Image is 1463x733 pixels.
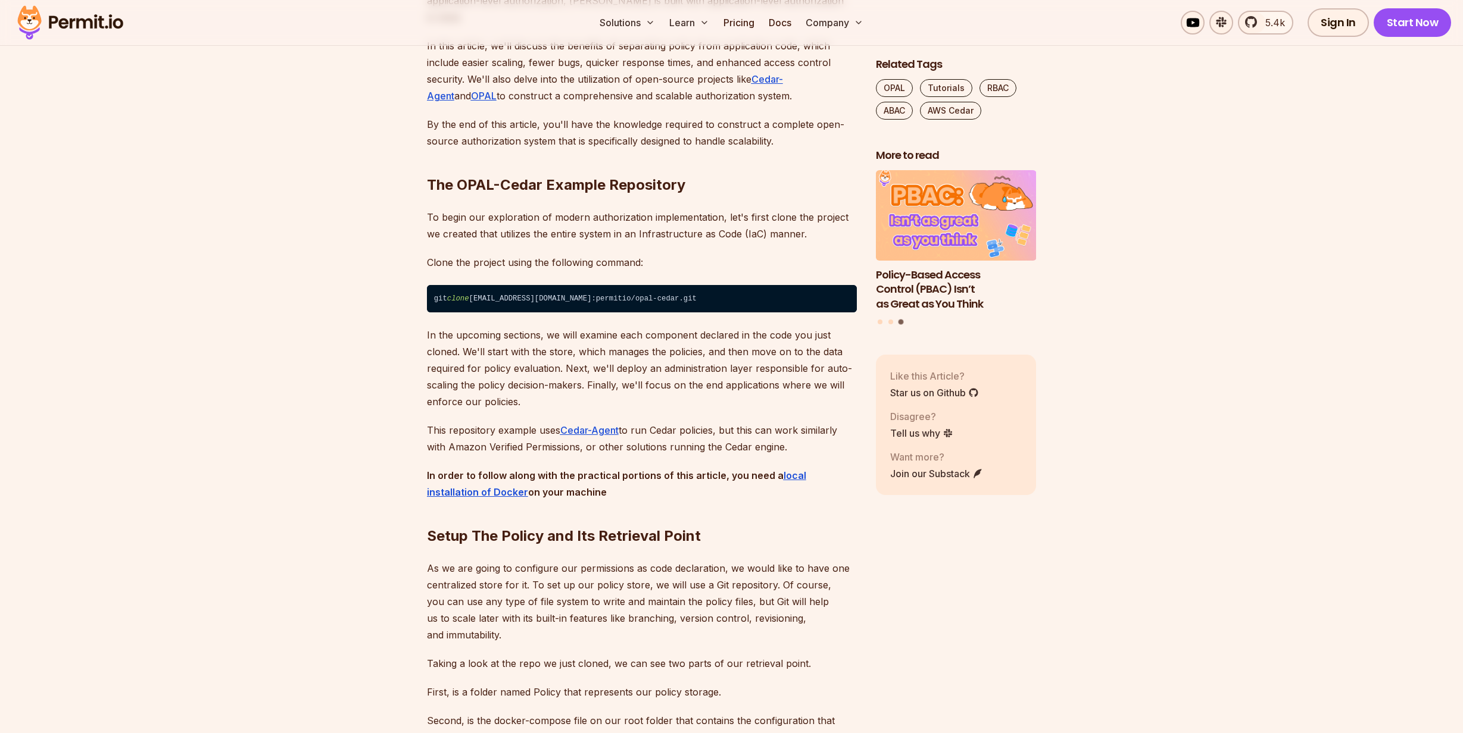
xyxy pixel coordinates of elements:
a: Pricing [719,11,759,35]
h2: More to read [876,148,1037,163]
p: Disagree? [890,409,953,423]
span: clone [447,295,469,303]
button: Go to slide 2 [888,319,893,324]
button: Go to slide 3 [899,319,904,324]
p: In this article, we'll discuss the benefits of separating policy from application code, which inc... [427,37,857,104]
div: Posts [876,170,1037,326]
p: As we are going to configure our permissions as code declaration, we would like to have one centr... [427,560,857,643]
p: Like this Article? [890,368,979,383]
a: Join our Substack [890,466,983,480]
p: To begin our exploration of modern authorization implementation, let's first clone the project we... [427,209,857,242]
a: Tell us why [890,425,953,440]
p: In the upcoming sections, we will examine each component declared in the code you just cloned. We... [427,327,857,410]
button: Learn [665,11,714,35]
li: 3 of 3 [876,170,1037,312]
p: Want more? [890,449,983,463]
a: Tutorials [920,79,972,97]
a: Policy-Based Access Control (PBAC) Isn’t as Great as You ThinkPolicy-Based Access Control (PBAC) ... [876,170,1037,312]
a: OPAL [876,79,913,97]
p: First, is a folder named Policy that represents our policy storage. [427,684,857,700]
img: Permit logo [12,2,129,43]
a: Star us on Github [890,385,979,399]
a: Docs [764,11,796,35]
a: Sign In [1308,8,1369,37]
h2: The OPAL-Cedar Example Repository [427,128,857,195]
button: Solutions [595,11,660,35]
p: This repository example uses to run Cedar policies, but this can work similarly with Amazon Verif... [427,422,857,455]
p: Clone the project using the following command: [427,254,857,271]
p: Taking a look at the repo we just cloned, we can see two parts of our retrieval point. [427,655,857,672]
img: Policy-Based Access Control (PBAC) Isn’t as Great as You Think [876,170,1037,261]
strong: on your machine [528,486,607,498]
a: 5.4k [1238,11,1293,35]
a: OPAL [471,90,497,102]
code: git [EMAIL_ADDRESS][DOMAIN_NAME]:permitio/opal-cedar.git [427,285,857,312]
button: Company [801,11,868,35]
p: By the end of this article, you'll have the knowledge required to construct a complete open-sourc... [427,116,857,149]
h3: Policy-Based Access Control (PBAC) Isn’t as Great as You Think [876,267,1037,311]
button: Go to slide 1 [878,319,882,324]
a: RBAC [980,79,1016,97]
a: ABAC [876,102,913,120]
a: Cedar-Agent [560,424,619,436]
strong: In order to follow along with the practical portions of this article, you need a [427,469,784,481]
h2: Setup The Policy and Its Retrieval Point [427,479,857,546]
a: Start Now [1374,8,1452,37]
a: local installation of Docker [427,469,806,498]
a: AWS Cedar [920,102,981,120]
h2: Related Tags [876,57,1037,72]
span: 5.4k [1258,15,1285,30]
